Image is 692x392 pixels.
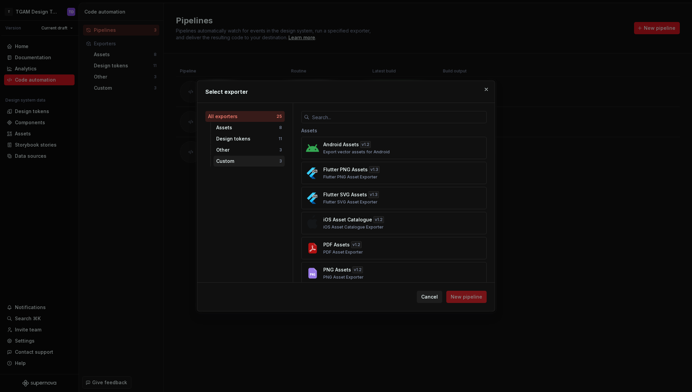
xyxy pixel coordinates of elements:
button: Android Assetsv1.2Export vector assets for Android [301,137,487,159]
div: Assets [216,124,279,131]
p: iOS Asset Catalogue [323,216,372,223]
h2: Select exporter [205,88,487,96]
p: Flutter SVG Asset Exporter [323,199,378,205]
div: 3 [279,158,282,164]
div: Other [216,147,279,153]
div: v 1.2 [352,266,363,273]
button: iOS Asset Cataloguev1.2iOS Asset Catalogue Exporter [301,212,487,234]
div: v 1.2 [351,241,362,248]
input: Search... [309,111,487,123]
div: v 1.2 [373,216,384,223]
div: v 1.3 [369,166,380,173]
div: Custom [216,158,279,165]
div: Design tokens [216,135,279,142]
p: PDF Asset Exporter [323,249,363,255]
p: PDF Assets [323,241,350,248]
div: v 1.2 [360,141,371,148]
div: 25 [277,114,282,119]
p: Flutter PNG Assets [323,166,368,173]
div: 8 [279,125,282,130]
div: 11 [279,136,282,141]
button: Custom3 [213,156,285,167]
button: Flutter SVG Assetsv1.3Flutter SVG Asset Exporter [301,187,487,209]
p: iOS Asset Catalogue Exporter [323,224,384,230]
div: All exporters [208,113,277,120]
p: PNG Asset Exporter [323,275,364,280]
p: Export vector assets for Android [323,149,390,155]
p: Android Assets [323,141,359,148]
div: v 1.3 [368,191,379,198]
p: Flutter PNG Asset Exporter [323,174,378,180]
button: Assets8 [213,122,285,133]
button: PNG Assetsv1.2PNG Asset Exporter [301,262,487,284]
p: PNG Assets [323,266,351,273]
div: 3 [279,147,282,153]
button: Design tokens11 [213,133,285,144]
button: Flutter PNG Assetsv1.3Flutter PNG Asset Exporter [301,162,487,184]
button: Cancel [417,291,442,303]
p: Flutter SVG Assets [323,191,367,198]
button: PDF Assetsv1.2PDF Asset Exporter [301,237,487,259]
span: Cancel [421,293,438,300]
div: Assets [301,123,487,137]
button: Other3 [213,145,285,155]
button: All exporters25 [205,111,285,122]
